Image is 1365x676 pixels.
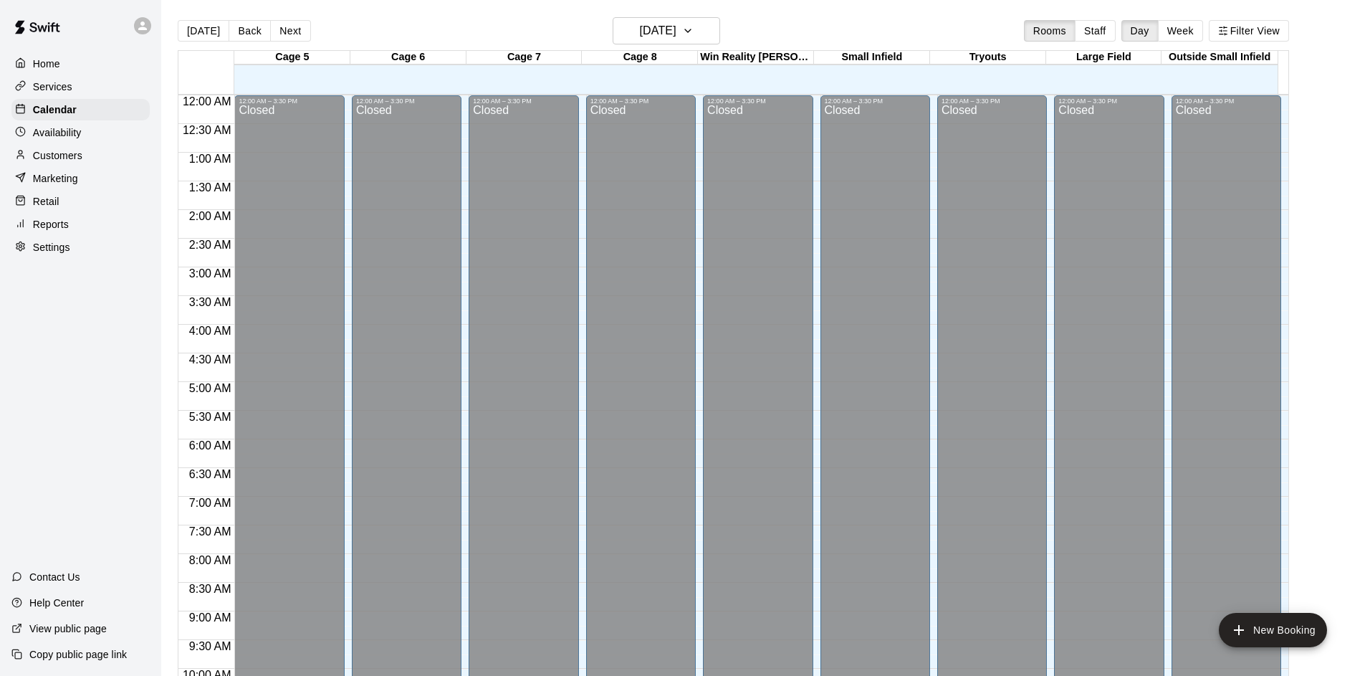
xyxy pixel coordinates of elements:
a: Services [11,76,150,97]
span: 6:00 AM [186,439,235,452]
a: Customers [11,145,150,166]
span: 7:30 AM [186,525,235,538]
a: Calendar [11,99,150,120]
p: Settings [33,240,70,254]
p: Calendar [33,103,77,117]
h6: [DATE] [640,21,676,41]
p: Copy public page link [29,647,127,662]
button: Day [1121,20,1159,42]
button: Staff [1075,20,1116,42]
a: Availability [11,122,150,143]
span: 1:30 AM [186,181,235,194]
div: 12:00 AM – 3:30 PM [356,97,457,105]
p: Availability [33,125,82,140]
p: Reports [33,217,69,232]
div: Tryouts [930,51,1046,65]
p: Contact Us [29,570,80,584]
button: Rooms [1024,20,1076,42]
span: 4:00 AM [186,325,235,337]
div: 12:00 AM – 3:30 PM [942,97,1043,105]
div: 12:00 AM – 3:30 PM [590,97,691,105]
button: Back [229,20,271,42]
span: 7:00 AM [186,497,235,509]
a: Reports [11,214,150,235]
div: Cage 8 [582,51,698,65]
span: 9:30 AM [186,640,235,652]
div: 12:00 AM – 3:30 PM [473,97,574,105]
div: 12:00 AM – 3:30 PM [239,97,340,105]
p: Help Center [29,596,84,610]
span: 2:30 AM [186,239,235,251]
span: 12:30 AM [179,124,235,136]
div: Cage 7 [466,51,583,65]
p: Marketing [33,171,78,186]
a: Home [11,53,150,75]
span: 2:00 AM [186,210,235,222]
span: 1:00 AM [186,153,235,165]
span: 8:00 AM [186,554,235,566]
p: View public page [29,622,107,636]
div: Large Field [1046,51,1162,65]
p: Customers [33,148,82,163]
button: Filter View [1209,20,1289,42]
div: 12:00 AM – 3:30 PM [825,97,926,105]
div: Small Infield [814,51,930,65]
div: 12:00 AM – 3:30 PM [1058,97,1159,105]
span: 5:00 AM [186,382,235,394]
p: Services [33,80,72,94]
div: Outside Small Infield [1162,51,1278,65]
div: Cage 6 [350,51,466,65]
span: 12:00 AM [179,95,235,108]
button: add [1219,613,1327,647]
p: Retail [33,194,59,209]
a: Marketing [11,168,150,189]
button: Next [270,20,310,42]
a: Settings [11,237,150,258]
div: 12:00 AM – 3:30 PM [1176,97,1277,105]
span: 3:30 AM [186,296,235,308]
span: 5:30 AM [186,411,235,423]
p: Home [33,57,60,71]
span: 6:30 AM [186,468,235,480]
button: [DATE] [613,17,720,44]
button: Week [1158,20,1203,42]
span: 8:30 AM [186,583,235,595]
span: 9:00 AM [186,611,235,624]
span: 3:00 AM [186,267,235,280]
div: Win Reality [PERSON_NAME] [698,51,814,65]
div: 12:00 AM – 3:30 PM [707,97,808,105]
a: Retail [11,191,150,212]
button: [DATE] [178,20,229,42]
div: Cage 5 [234,51,350,65]
span: 4:30 AM [186,353,235,366]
